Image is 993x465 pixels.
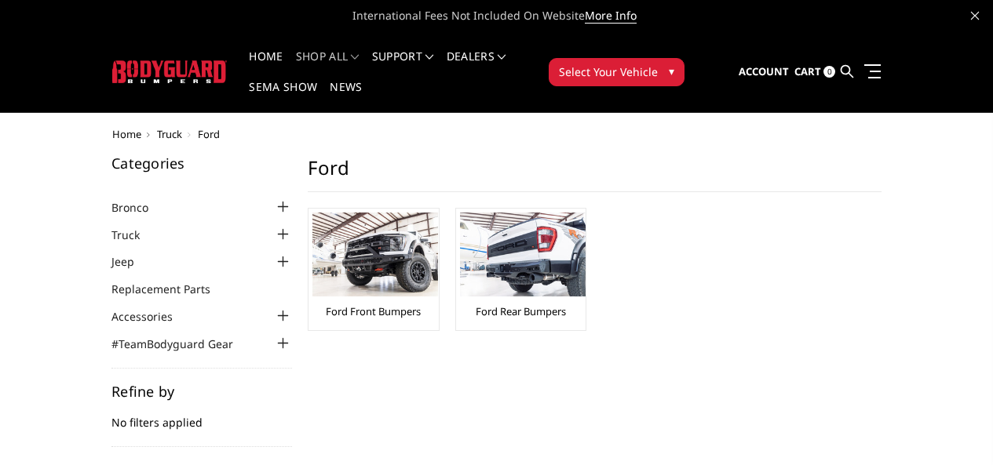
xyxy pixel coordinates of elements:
[111,227,159,243] a: Truck
[372,51,434,82] a: Support
[326,304,421,318] a: Ford Front Bumpers
[249,82,317,112] a: SEMA Show
[823,66,835,78] span: 0
[308,156,882,192] h1: Ford
[111,281,230,297] a: Replacement Parts
[112,127,141,141] a: Home
[111,156,292,170] h5: Categories
[794,64,821,78] span: Cart
[549,58,685,86] button: Select Your Vehicle
[111,384,292,447] div: No filters applied
[739,64,789,78] span: Account
[794,51,835,93] a: Cart 0
[198,127,220,141] span: Ford
[112,60,228,83] img: BODYGUARD BUMPERS
[559,64,658,80] span: Select Your Vehicle
[111,384,292,398] h5: Refine by
[585,8,637,24] a: More Info
[739,51,789,93] a: Account
[111,308,192,325] a: Accessories
[669,63,674,79] span: ▾
[111,253,154,270] a: Jeep
[447,51,506,82] a: Dealers
[157,127,182,141] a: Truck
[330,82,362,112] a: News
[111,336,253,352] a: #TeamBodyguard Gear
[296,51,360,82] a: shop all
[249,51,283,82] a: Home
[476,304,566,318] a: Ford Rear Bumpers
[111,199,168,216] a: Bronco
